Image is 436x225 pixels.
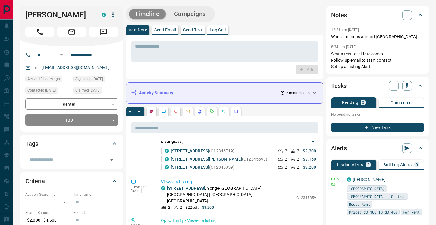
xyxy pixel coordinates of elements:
[202,205,214,210] p: $3,200
[303,164,316,170] p: $3,200
[210,28,226,32] p: Log Call
[342,100,358,105] p: Pending
[149,109,154,114] svg: Notes
[167,186,205,191] a: [STREET_ADDRESS]
[331,79,424,93] div: Tasks
[57,27,86,37] span: Email
[89,27,118,37] span: Message
[331,28,359,32] p: 12:21 pm [DATE]
[108,156,116,164] button: Open
[161,186,165,190] div: condos.ca
[75,76,103,82] span: Signed up [DATE]
[197,109,202,114] svg: Listing Alerts
[331,143,347,153] h2: Alerts
[297,148,299,154] p: 2
[186,205,199,210] p: 822 sqft
[42,65,110,70] a: [EMAIL_ADDRESS][DOMAIN_NAME]
[183,28,202,32] p: Send Text
[221,109,226,114] svg: Opportunities
[165,157,169,161] div: condos.ca
[161,136,316,147] div: Listings: (3)
[349,209,397,215] span: Price: $3,100 TO $3,400
[349,193,406,199] span: [GEOGRAPHIC_DATA] | Central
[353,177,386,182] a: [PERSON_NAME]
[331,81,347,91] h2: Tasks
[73,76,118,84] div: Sun Jun 22 2025
[303,156,316,162] p: $3,150
[416,163,418,167] p: 0
[349,186,385,192] span: [GEOGRAPHIC_DATA]
[165,149,169,153] div: condos.ca
[331,123,424,132] button: New Task
[337,163,363,167] p: Listing Alerts
[168,205,170,210] p: 2
[25,114,118,126] div: TBD
[285,148,287,154] p: 2
[131,189,152,193] p: [DATE]
[129,109,133,114] p: All
[168,9,212,19] button: Campaigns
[73,192,118,197] p: Timeframe:
[391,101,412,105] p: Completed
[129,28,147,32] p: Add Note
[331,182,335,186] svg: Email
[234,109,238,114] svg: Agent Actions
[25,136,118,151] div: Tags
[25,192,70,197] p: Actively Searching:
[25,174,118,188] div: Criteria
[25,139,38,148] h2: Tags
[331,10,347,20] h2: Notes
[347,177,351,182] div: condos.ca
[167,185,293,204] p: , Yonge-[GEOGRAPHIC_DATA], [GEOGRAPHIC_DATA] | [GEOGRAPHIC_DATA], [GEOGRAPHIC_DATA]
[285,164,287,170] p: 2
[331,110,424,119] p: No pending tasks
[403,209,420,215] span: For Rent
[383,163,412,167] p: Building Alerts
[161,217,316,224] p: Opportunity - Viewed a listing
[349,201,370,207] span: Mode: Rent
[131,185,152,189] p: 10:58 pm
[297,156,299,162] p: 2
[171,148,209,153] a: [STREET_ADDRESS]
[285,156,287,162] p: 2
[209,109,214,114] svg: Requests
[139,90,173,96] p: Activity Summary
[131,87,318,98] div: Activity Summary2 minutes ago
[296,195,316,201] p: C12345359
[129,9,166,19] button: Timeline
[367,163,369,167] p: 2
[331,51,424,70] p: Sent a text to initiate convo Follow up email to start contact Set up a Listing Alert
[25,210,70,215] p: Search Range:
[161,138,183,145] p: Listings: ( 3 )
[331,177,343,182] p: Daily
[171,164,235,170] p: (C12345359)
[331,34,424,40] p: Wants to focus around [GEOGRAPHIC_DATA]
[73,210,118,215] p: Budget:
[171,148,235,154] p: (C12346719)
[171,157,242,161] a: [STREET_ADDRESS][PERSON_NAME]
[286,90,310,96] p: 2 minutes ago
[331,141,424,155] div: Alerts
[171,156,267,162] p: (C12345593)
[331,45,357,49] p: 8:34 am [DATE]
[27,76,60,82] span: Active 13 hours ago
[58,51,65,58] button: Open
[165,165,169,169] div: condos.ca
[161,179,316,185] p: Viewed a Listing
[185,109,190,114] svg: Emails
[171,165,209,170] a: [STREET_ADDRESS]
[33,66,37,70] svg: Email Verified
[73,87,118,95] div: Sun Jun 22 2025
[362,100,364,105] p: 0
[25,27,54,37] span: Call
[331,8,424,22] div: Notes
[75,87,100,93] span: Claimed [DATE]
[102,13,106,17] div: condos.ca
[161,109,166,114] svg: Lead Browsing Activity
[25,76,70,84] div: Thu Aug 14 2025
[25,10,93,20] h1: [PERSON_NAME]
[180,205,182,210] p: 2
[25,176,45,186] h2: Criteria
[173,109,178,114] svg: Calls
[27,87,56,93] span: Contacted [DATE]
